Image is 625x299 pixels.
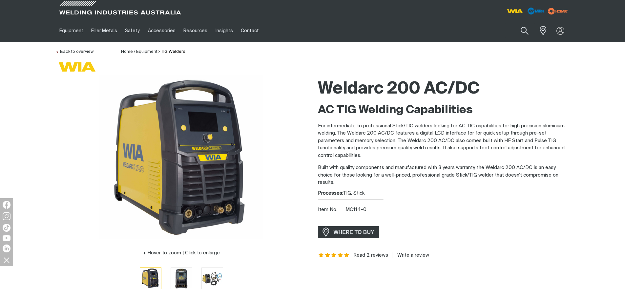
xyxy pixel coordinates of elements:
[55,19,87,42] a: Equipment
[171,268,192,289] img: Weldarc 200 AC/DC
[179,19,211,42] a: Resources
[139,249,224,257] button: Hover to zoom | Click to enlarge
[3,245,10,252] img: LinkedIn
[318,253,350,258] span: Rating: 5
[318,103,570,117] h2: AC TIG Welding Capabilities
[318,190,570,197] div: TIG, Stick
[3,235,10,241] img: YouTube
[55,19,441,42] nav: Main
[237,19,263,42] a: Contact
[318,226,379,238] a: WHERE TO BUY
[513,23,536,38] button: Search products
[136,50,157,54] a: Equipment
[144,19,179,42] a: Accessories
[318,78,570,100] h1: Weldarc 200 AC/DC
[3,201,10,209] img: Facebook
[161,50,185,54] a: TIG Welders
[99,75,263,239] img: Weldarc 200 AC/DC
[318,122,570,160] p: For intermediate to professional Stick/TIG welders looking for AC TIG capabilities for high preci...
[3,212,10,220] img: Instagram
[3,224,10,232] img: TikTok
[121,50,133,54] a: Home
[1,254,12,266] img: hide socials
[201,267,223,289] button: Go to slide 3
[546,6,570,16] img: miller
[202,268,223,288] img: Weldarc 200 AC/DC
[505,23,535,38] input: Product name or item number...
[211,19,237,42] a: Insights
[345,207,366,212] span: MC114-0
[318,164,570,186] p: Built with quality components and manufactured with 3 years warranty, the Weldarc 200 AC/DC is an...
[353,252,388,258] a: Read 2 reviews
[55,50,94,54] a: Back to overview of TIG Welders
[171,267,192,289] button: Go to slide 2
[140,267,161,289] button: Go to slide 1
[318,206,344,214] span: Item No.
[329,227,379,238] span: WHERE TO BUY
[318,191,343,196] strong: Processes:
[121,49,185,55] nav: Breadcrumb
[87,19,121,42] a: Filler Metals
[121,19,144,42] a: Safety
[392,252,429,258] a: Write a review
[140,268,161,289] img: Weldarc 200 AC/DC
